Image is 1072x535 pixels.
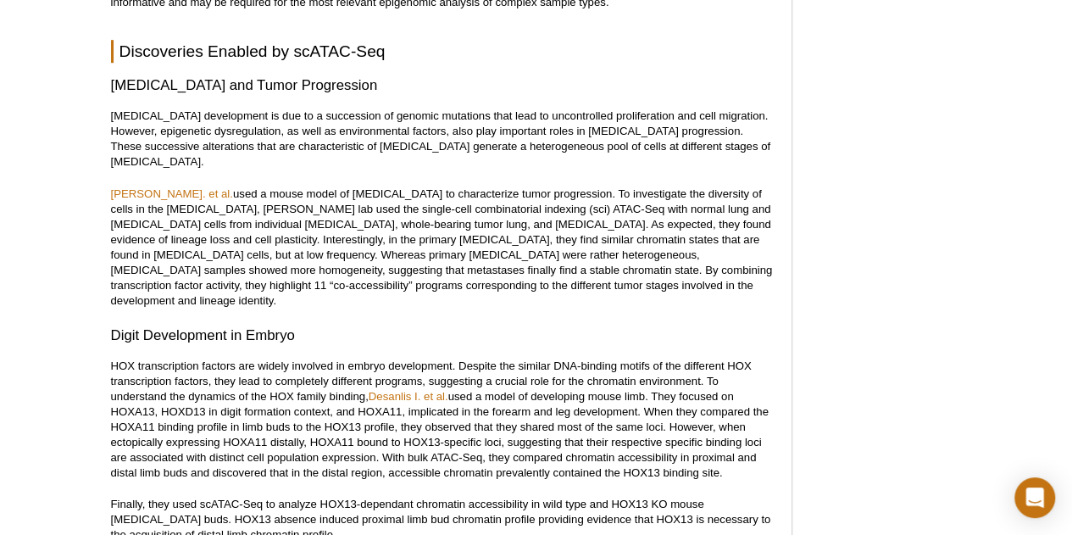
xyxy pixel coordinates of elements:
p: used a mouse model of [MEDICAL_DATA] to characterize tumor progression. To investigate the divers... [111,187,775,309]
h2: Discoveries Enabled by scATAC-Seq [111,40,775,63]
div: Open Intercom Messenger [1014,477,1055,518]
a: Desanlis I. et al. [369,390,448,403]
p: [MEDICAL_DATA] development is due to a succession of genomic mutations that lead to uncontrolled ... [111,109,775,170]
p: HOX transcription factors are widely involved in embryo development. Despite the similar DNA-bind... [111,359,775,481]
h3: Digit Development in Embryo [111,326,775,346]
h3: [MEDICAL_DATA] and Tumor Progression [111,75,775,96]
a: [PERSON_NAME]. et al. [111,187,233,200]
